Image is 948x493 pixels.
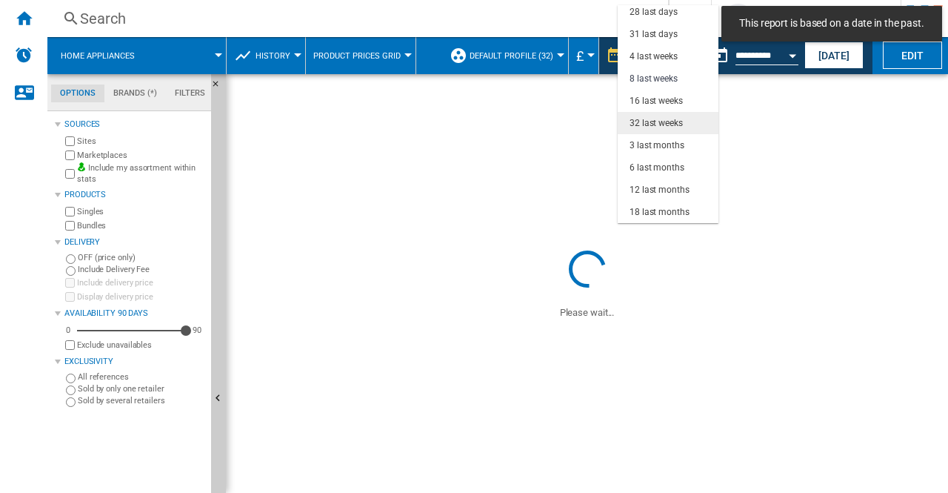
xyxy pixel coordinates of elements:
[630,6,678,19] div: 28 last days
[630,184,690,196] div: 12 last months
[630,95,683,107] div: 16 last weeks
[630,117,683,130] div: 32 last weeks
[630,50,678,63] div: 4 last weeks
[630,28,678,41] div: 31 last days
[630,139,684,152] div: 3 last months
[630,73,678,85] div: 8 last weeks
[735,16,929,31] span: This report is based on a date in the past.
[630,162,684,174] div: 6 last months
[630,206,690,219] div: 18 last months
